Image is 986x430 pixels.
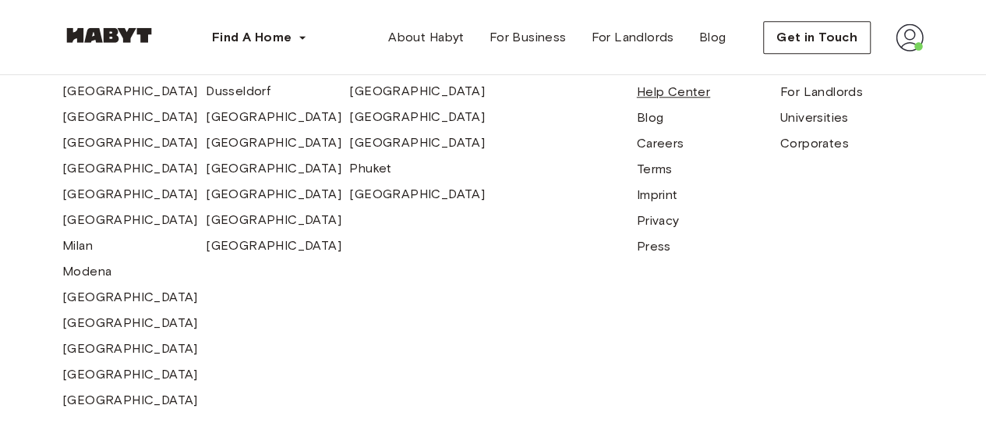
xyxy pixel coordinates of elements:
[206,185,341,204] a: [GEOGRAPHIC_DATA]
[699,28,726,47] span: Blog
[637,237,671,256] a: Press
[896,23,924,52] img: avatar
[206,82,270,101] a: Dusseldorf
[212,28,292,47] span: Find A Home
[62,211,198,229] a: [GEOGRAPHIC_DATA]
[206,159,341,178] a: [GEOGRAPHIC_DATA]
[780,83,863,101] a: For Landlords
[206,133,341,152] a: [GEOGRAPHIC_DATA]
[62,365,198,384] a: [GEOGRAPHIC_DATA]
[62,262,111,281] a: Modena
[62,159,198,178] a: [GEOGRAPHIC_DATA]
[591,28,673,47] span: For Landlords
[780,134,849,153] a: Corporates
[349,159,391,178] a: Phuket
[776,28,857,47] span: Get in Touch
[376,22,476,53] a: About Habyt
[349,185,485,204] a: [GEOGRAPHIC_DATA]
[62,236,93,255] a: Milan
[62,314,198,332] a: [GEOGRAPHIC_DATA]
[637,186,678,204] a: Imprint
[349,133,485,152] a: [GEOGRAPHIC_DATA]
[62,27,156,43] img: Habyt
[489,28,567,47] span: For Business
[637,134,684,153] a: Careers
[687,22,739,53] a: Blog
[578,22,686,53] a: For Landlords
[62,82,198,101] a: [GEOGRAPHIC_DATA]
[477,22,579,53] a: For Business
[637,108,664,127] a: Blog
[62,339,198,358] a: [GEOGRAPHIC_DATA]
[349,108,485,126] a: [GEOGRAPHIC_DATA]
[62,108,198,126] a: [GEOGRAPHIC_DATA]
[637,160,673,179] a: Terms
[763,21,871,54] button: Get in Touch
[62,391,198,410] a: [GEOGRAPHIC_DATA]
[388,28,464,47] span: About Habyt
[62,185,198,204] a: [GEOGRAPHIC_DATA]
[62,288,198,307] a: [GEOGRAPHIC_DATA]
[200,22,320,53] button: Find A Home
[62,133,198,152] a: [GEOGRAPHIC_DATA]
[637,211,680,230] a: Privacy
[637,83,710,101] a: Help Center
[780,108,849,127] a: Universities
[349,82,485,101] a: [GEOGRAPHIC_DATA]
[206,211,341,229] a: [GEOGRAPHIC_DATA]
[206,108,341,126] a: [GEOGRAPHIC_DATA]
[206,236,341,255] a: [GEOGRAPHIC_DATA]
